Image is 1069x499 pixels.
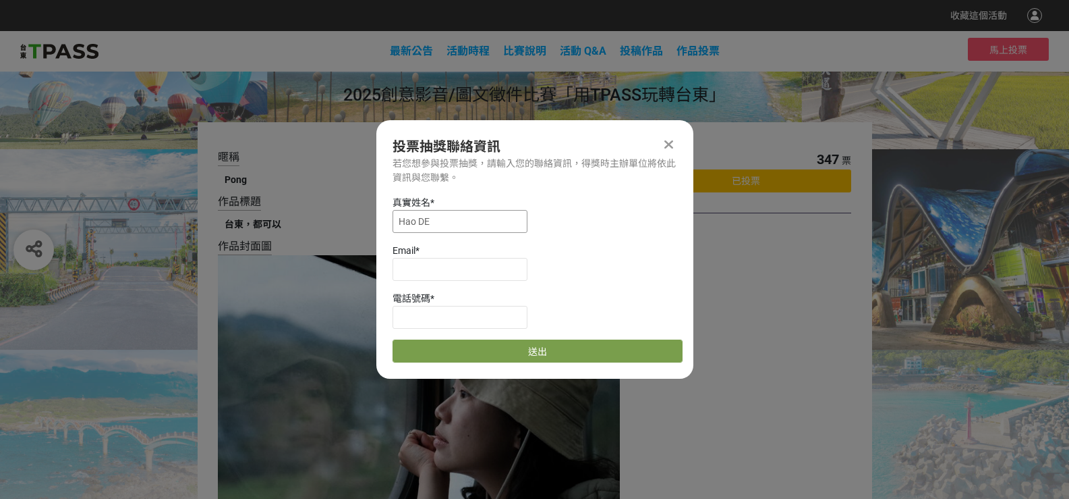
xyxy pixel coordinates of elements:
span: 作品投票 [676,45,720,57]
img: 2025創意影音/圖文徵件比賽「用TPASS玩轉台東」 [20,41,98,61]
a: 活動時程 [446,45,490,57]
span: Email [393,245,415,256]
span: 作品標題 [218,195,261,208]
div: 若您想參與投票抽獎，請輸入您的聯絡資訊，得獎時主辦單位將依此資訊與您聯繫。 [393,157,677,185]
span: 作品封面圖 [218,240,272,253]
span: 電話號碼 [393,293,430,304]
span: 已投票 [732,176,760,186]
span: 347 [817,151,839,167]
button: 馬上投票 [968,38,1049,61]
a: 活動 Q&A [560,45,606,57]
span: 票 [842,155,851,166]
a: 最新公告 [390,45,433,57]
span: 收藏這個活動 [950,10,1007,21]
span: 馬上投票 [989,45,1027,55]
div: Pong [225,173,614,187]
button: 送出 [393,340,683,363]
div: 投票抽獎聯絡資訊 [393,136,677,157]
span: 真實姓名 [393,197,430,208]
span: 2025創意影音/圖文徵件比賽「用TPASS玩轉台東」 [343,85,726,105]
div: 台東，都可以 [225,217,614,232]
span: 暱稱 [218,151,239,163]
a: 比賽說明 [503,45,546,57]
span: 投稿作品 [620,45,663,57]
